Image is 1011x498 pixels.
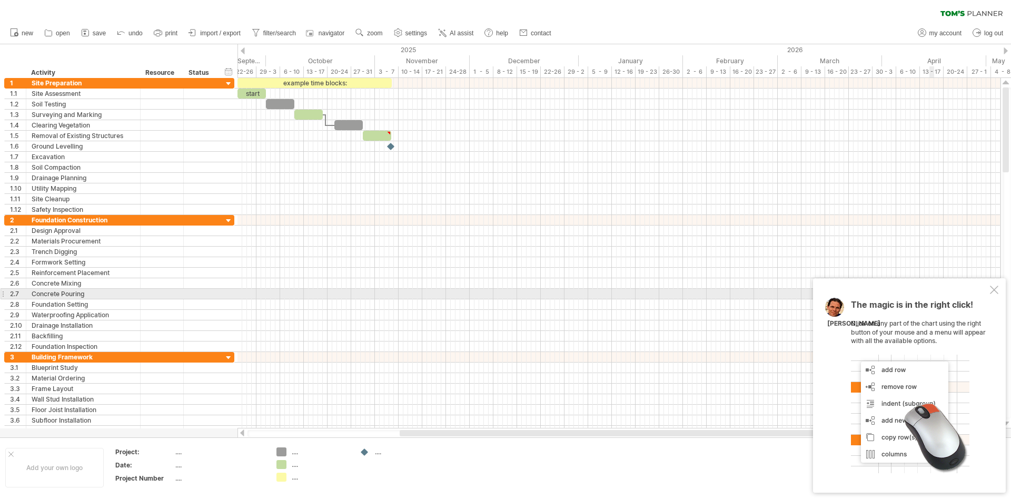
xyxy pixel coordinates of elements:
div: [PERSON_NAME] [827,319,880,328]
div: 3 [10,352,26,362]
div: 2.5 [10,268,26,278]
div: 15 - 19 [517,66,541,77]
span: settings [405,30,427,37]
div: 12 - 16 [612,66,636,77]
a: filter/search [249,26,299,40]
div: 1.10 [10,183,26,193]
div: Concrete Mixing [32,278,135,288]
div: 3.3 [10,384,26,394]
div: 1.7 [10,152,26,162]
div: 16 - 20 [730,66,754,77]
div: .... [375,447,432,456]
div: 6 - 10 [280,66,304,77]
a: contact [517,26,554,40]
div: 2 - 6 [778,66,801,77]
div: 1.11 [10,194,26,204]
div: 29 - 3 [256,66,280,77]
div: Materials Procurement [32,236,135,246]
div: 2.3 [10,247,26,257]
div: Removal of Existing Structures [32,131,135,141]
div: Concrete Pouring [32,289,135,299]
div: 1 [10,78,26,88]
a: open [42,26,73,40]
div: 1.9 [10,173,26,183]
div: 3.4 [10,394,26,404]
div: Site Assessment [32,89,135,99]
div: December 2025 [470,55,579,66]
div: Click on any part of the chart using the right button of your mouse and a menu will appear with a... [851,300,988,473]
div: November 2025 [375,55,470,66]
div: 9 - 13 [707,66,730,77]
div: 2.4 [10,257,26,267]
div: Waterproofing Application [32,310,135,320]
span: new [22,30,33,37]
div: .... [175,474,264,483]
a: help [482,26,511,40]
div: Soil Testing [32,99,135,109]
div: Activity [31,67,134,78]
div: 2.8 [10,299,26,309]
div: Ground Levelling [32,141,135,151]
div: 27 - 1 [967,66,991,77]
div: 2.10 [10,320,26,330]
div: 2.11 [10,331,26,341]
div: Foundation Setting [32,299,135,309]
div: Project Number [115,474,173,483]
div: 13 - 17 [304,66,328,77]
div: January 2026 [579,55,683,66]
a: navigator [304,26,348,40]
div: 6 - 10 [896,66,920,77]
div: .... [292,473,349,482]
div: 10 - 14 [399,66,422,77]
div: 1.1 [10,89,26,99]
span: save [93,30,106,37]
div: 2 - 6 [683,66,707,77]
div: 5 - 9 [588,66,612,77]
div: Foundation Construction [32,215,135,225]
div: 1.4 [10,120,26,130]
div: Material Ordering [32,373,135,383]
div: Soil Compaction [32,162,135,172]
div: 27 - 31 [351,66,375,77]
div: Building Framework [32,352,135,362]
div: Resource [145,67,177,78]
div: 3.6 [10,415,26,425]
div: 2.9 [10,310,26,320]
div: .... [292,447,349,456]
div: Add your own logo [5,448,104,487]
span: import / export [200,30,241,37]
div: 8 - 12 [493,66,517,77]
div: 9 - 13 [801,66,825,77]
div: Drainage Installation [32,320,135,330]
div: 3.5 [10,405,26,415]
div: Project: [115,447,173,456]
div: Site Cleanup [32,194,135,204]
a: new [7,26,36,40]
span: filter/search [263,30,296,37]
a: settings [391,26,430,40]
div: 2 [10,215,26,225]
div: 3.7 [10,426,26,436]
div: 23 - 27 [754,66,778,77]
div: 1.3 [10,110,26,120]
div: 22-26 [541,66,564,77]
div: 2.6 [10,278,26,288]
div: 2.2 [10,236,26,246]
div: Foundation Inspection [32,341,135,351]
div: 30 - 3 [873,66,896,77]
a: import / export [186,26,244,40]
div: 13 - 17 [920,66,944,77]
div: 3.2 [10,373,26,383]
div: .... [175,447,264,456]
div: example time blocks: [237,78,392,88]
div: Upper Story Framing [32,426,135,436]
a: save [78,26,109,40]
span: zoom [367,30,382,37]
div: 20-24 [328,66,351,77]
div: Site Preparation [32,78,135,88]
div: 1 - 5 [470,66,493,77]
span: help [496,30,508,37]
div: 3.1 [10,363,26,373]
div: 1.8 [10,162,26,172]
div: 23 - 27 [849,66,873,77]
